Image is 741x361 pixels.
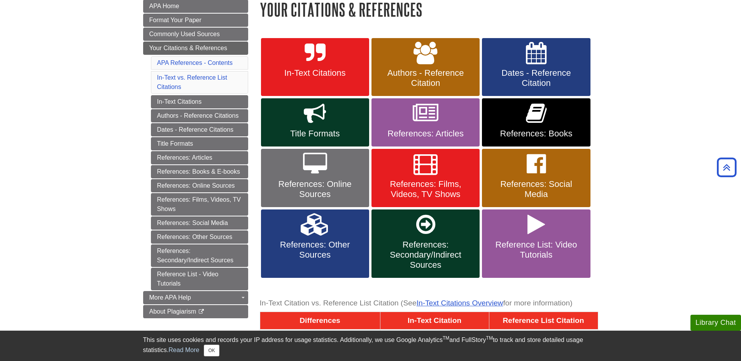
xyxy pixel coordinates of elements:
[149,294,191,301] span: More APA Help
[488,129,584,139] span: References: Books
[488,68,584,88] span: Dates - Reference Citation
[151,137,248,150] a: Title Formats
[151,193,248,216] a: References: Films, Videos, TV Shows
[443,335,449,341] sup: TM
[149,31,220,37] span: Commonly Used Sources
[488,240,584,260] span: Reference List: Video Tutorials
[143,335,598,356] div: This site uses cookies and records your IP address for usage statistics. Additionally, we use Goo...
[143,291,248,304] a: More APA Help
[417,299,503,307] a: In-Text Citations Overview
[149,3,179,9] span: APA Home
[486,335,493,341] sup: TM
[371,209,480,278] a: References: Secondary/Indirect Sources
[149,45,227,51] span: Your Citations & References
[482,149,590,207] a: References: Social Media
[408,316,461,324] span: In-Text Citation
[261,98,369,146] a: Title Formats
[267,240,363,260] span: References: Other Sources
[198,309,205,314] i: This link opens in a new window
[488,179,584,199] span: References: Social Media
[151,268,248,290] a: Reference List - Video Tutorials
[143,28,248,41] a: Commonly Used Sources
[143,42,248,55] a: Your Citations & References
[267,68,363,78] span: In-Text Citations
[377,179,474,199] span: References: Films, Videos, TV Shows
[267,179,363,199] span: References: Online Sources
[503,316,584,324] span: Reference List Citation
[371,98,480,146] a: References: Articles
[267,129,363,139] span: Title Formats
[151,95,248,108] a: In-Text Citations
[261,38,369,96] a: In-Text Citations
[690,315,741,331] button: Library Chat
[377,129,474,139] span: References: Articles
[151,123,248,136] a: Dates - Reference Citations
[261,209,369,278] a: References: Other Sources
[482,209,590,278] a: Reference List: Video Tutorials
[168,347,199,353] a: Read More
[151,216,248,230] a: References: Social Media
[149,17,201,23] span: Format Your Paper
[151,165,248,178] a: References: Books & E-books
[377,240,474,270] span: References: Secondary/Indirect Sources
[151,244,248,267] a: References: Secondary/Indirect Sources
[151,109,248,122] a: Authors - Reference Citations
[482,38,590,96] a: Dates - Reference Citation
[143,14,248,27] a: Format Your Paper
[204,345,219,356] button: Close
[482,98,590,146] a: References: Books
[371,149,480,207] a: References: Films, Videos, TV Shows
[371,38,480,96] a: Authors - Reference Citation
[151,179,248,192] a: References: Online Sources
[157,74,228,90] a: In-Text vs. Reference List Citations
[143,305,248,318] a: About Plagiarism
[157,59,233,66] a: APA References - Contents
[260,295,598,312] caption: In-Text Citation vs. Reference List Citation (See for more information)
[300,316,340,324] span: Differences
[151,151,248,164] a: References: Articles
[714,162,739,173] a: Back to Top
[149,308,196,315] span: About Plagiarism
[151,230,248,244] a: References: Other Sources
[261,149,369,207] a: References: Online Sources
[377,68,474,88] span: Authors - Reference Citation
